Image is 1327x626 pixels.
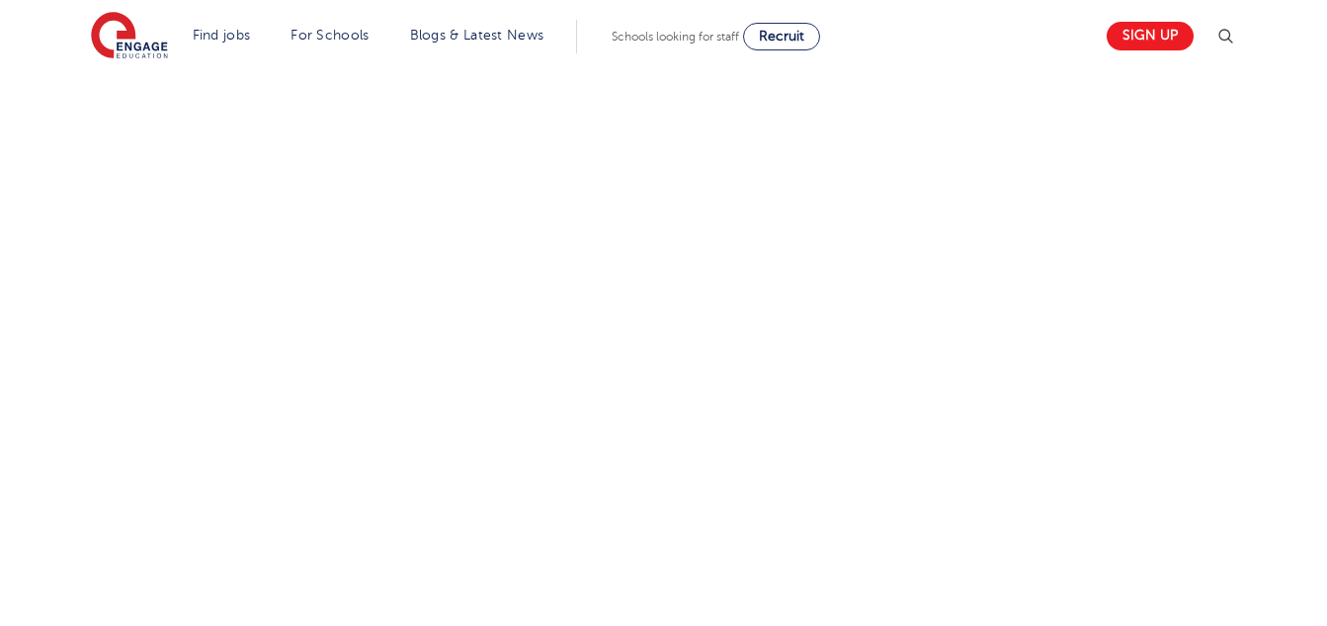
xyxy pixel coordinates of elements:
[612,30,739,44] span: Schools looking for staff
[743,23,820,50] a: Recruit
[1107,22,1194,50] a: Sign up
[410,28,544,43] a: Blogs & Latest News
[290,28,369,43] a: For Schools
[193,28,251,43] a: Find jobs
[91,12,168,61] img: Engage Education
[759,29,804,44] span: Recruit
